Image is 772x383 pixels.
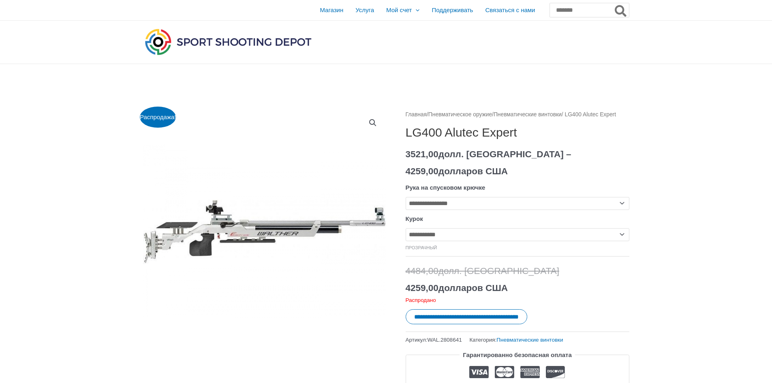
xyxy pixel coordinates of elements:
[406,337,428,343] font: Артикул:
[562,111,616,118] font: / LG400 Alutec Expert
[438,283,508,293] font: долларов США
[469,337,496,343] font: Категория:
[406,215,423,222] font: Курок
[406,297,436,303] font: Распродано
[494,111,562,118] a: Пневматические винтовки
[406,266,438,276] font: 4484,00
[143,27,313,57] img: Спортивная стрельба Депо
[566,149,571,159] font: –
[355,6,374,13] font: Услуга
[406,126,517,139] font: LG400 Alutec Expert
[406,245,437,250] font: Прозрачный
[432,6,473,13] font: Поддерживать
[406,149,438,159] font: 3521,00
[406,245,437,250] a: Очистить параметры
[427,111,428,118] font: /
[496,337,563,343] a: Пневматические винтовки
[140,113,176,120] font: Распродажа!
[438,166,508,176] font: долларов США
[438,266,559,276] font: долл. [GEOGRAPHIC_DATA]
[428,111,492,118] a: Пневматическое оружие
[438,149,564,159] font: долл. [GEOGRAPHIC_DATA]
[320,6,343,13] font: Магазин
[428,337,462,343] font: WAL.2808641
[406,283,438,293] font: 4259,00
[386,6,412,13] font: Мой счет
[406,109,629,120] nav: Хлебные крошки
[406,111,427,118] a: Главная
[613,3,629,17] button: Поиск
[492,111,494,118] font: /
[406,166,438,176] font: 4259,00
[366,116,380,130] a: Просмотреть полноэкранную галерею изображений
[485,6,535,13] font: Связаться с нами
[463,351,572,358] font: Гарантированно безопасная оплата
[406,184,485,191] font: Рука на спусковом крючке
